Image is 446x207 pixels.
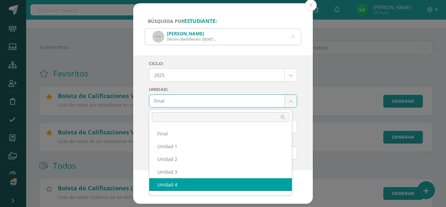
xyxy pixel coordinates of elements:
[149,127,292,140] div: Final
[149,191,292,204] div: Todas las Unidades
[149,178,292,191] div: Unidad 4
[149,153,292,165] div: Unidad 2
[149,140,292,153] div: Unidad 1
[149,165,292,178] div: Unidad 3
